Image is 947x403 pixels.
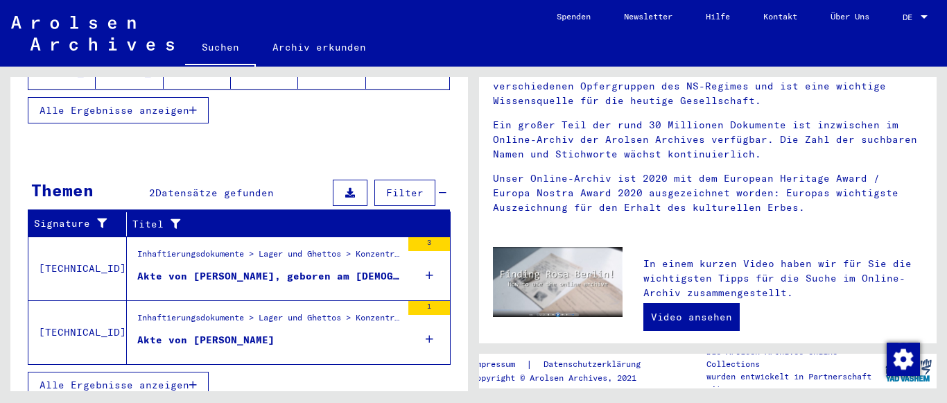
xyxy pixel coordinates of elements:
[256,31,383,64] a: Archiv erkunden
[185,31,256,67] a: Suchen
[493,118,923,162] p: Ein großer Teil der rund 30 Millionen Dokumente ist inzwischen im Online-Archiv der Arolsen Archi...
[28,372,209,398] button: Alle Ergebnisse anzeigen
[886,342,919,375] div: Zustimmung ändern
[706,370,880,395] p: wurden entwickelt in Partnerschaft mit
[471,372,657,384] p: Copyright © Arolsen Archives, 2021
[493,171,923,215] p: Unser Online-Archiv ist 2020 mit dem European Heritage Award / Europa Nostra Award 2020 ausgezeic...
[883,353,935,388] img: yv_logo.png
[11,16,174,51] img: Arolsen_neg.svg
[28,97,209,123] button: Alle Ergebnisse anzeigen
[408,237,450,251] div: 3
[706,345,880,370] p: Die Arolsen Archives Online-Collections
[471,357,657,372] div: |
[643,303,740,331] a: Video ansehen
[408,301,450,315] div: 1
[137,248,401,267] div: Inhaftierungsdokumente > Lager und Ghettos > Konzentrationslager [GEOGRAPHIC_DATA] > Individuelle...
[149,187,155,199] span: 2
[31,178,94,203] div: Themen
[903,12,918,22] span: DE
[493,247,623,318] img: video.jpg
[887,343,920,376] img: Zustimmung ändern
[386,187,424,199] span: Filter
[155,187,274,199] span: Datensätze gefunden
[137,269,401,284] div: Akte von [PERSON_NAME], geboren am [DEMOGRAPHIC_DATA]
[28,300,127,364] td: [TECHNICAL_ID]
[34,216,109,231] div: Signature
[471,357,526,372] a: Impressum
[137,311,401,331] div: Inhaftierungsdokumente > Lager und Ghettos > Konzentrationslager [GEOGRAPHIC_DATA] > Individuelle...
[132,217,416,232] div: Titel
[132,213,433,235] div: Titel
[40,379,189,391] span: Alle Ergebnisse anzeigen
[532,357,657,372] a: Datenschutzerklärung
[137,333,275,348] div: Akte von [PERSON_NAME]
[40,104,189,117] span: Alle Ergebnisse anzeigen
[34,213,126,235] div: Signature
[28,237,127,300] td: [TECHNICAL_ID]
[643,257,923,300] p: In einem kurzen Video haben wir für Sie die wichtigsten Tipps für die Suche im Online-Archiv zusa...
[374,180,435,206] button: Filter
